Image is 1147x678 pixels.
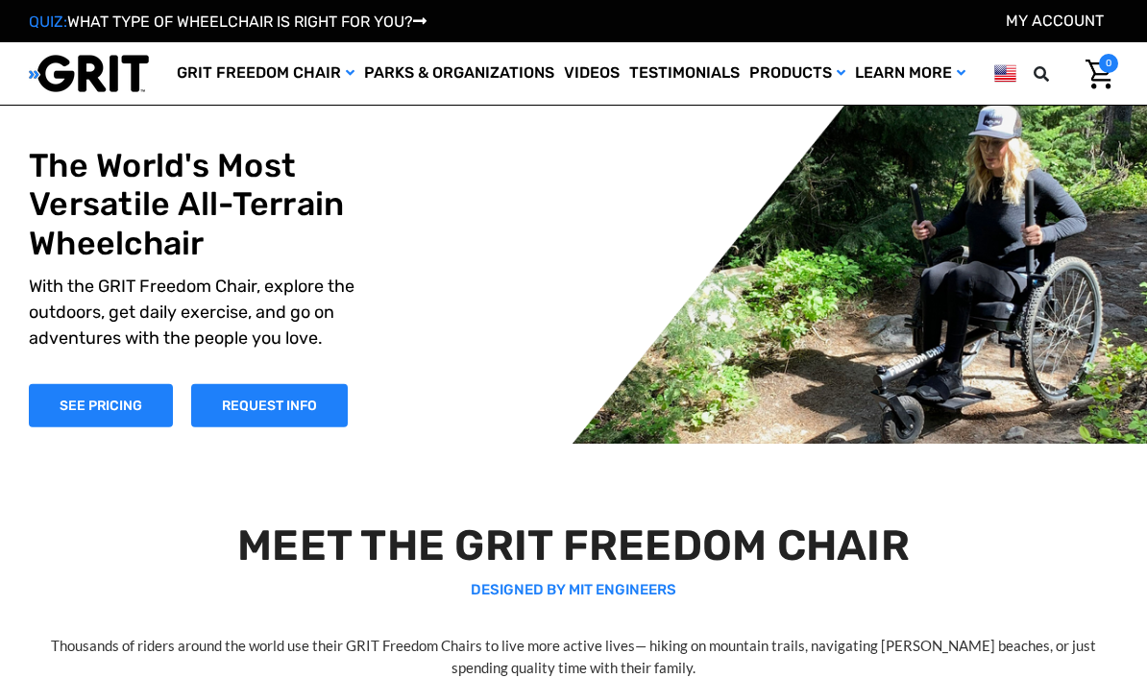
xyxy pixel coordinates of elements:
[1099,54,1118,73] span: 0
[1006,12,1104,30] a: Account
[624,42,744,105] a: Testimonials
[994,61,1016,85] img: us.png
[172,42,359,105] a: GRIT Freedom Chair
[29,384,173,427] a: Shop Now
[559,42,624,105] a: Videos
[744,42,850,105] a: Products
[29,274,355,351] p: With the GRIT Freedom Chair, explore the outdoors, get daily exercise, and go on adventures with ...
[29,521,1118,571] h2: MEET THE GRIT FREEDOM CHAIR
[191,384,348,427] a: Slide number 1, Request Information
[1062,54,1071,94] input: Search
[29,635,1118,678] p: Thousands of riders around the world use their GRIT Freedom Chairs to live more active lives— hik...
[29,12,67,31] span: QUIZ:
[850,42,970,105] a: Learn More
[1086,60,1113,89] img: Cart
[1071,54,1118,94] a: Cart with 0 items
[29,54,149,93] img: GRIT All-Terrain Wheelchair and Mobility Equipment
[29,146,355,263] h1: The World's Most Versatile All-Terrain Wheelchair
[359,42,559,105] a: Parks & Organizations
[29,579,1118,601] p: DESIGNED BY MIT ENGINEERS
[29,12,427,31] a: QUIZ:WHAT TYPE OF WHEELCHAIR IS RIGHT FOR YOU?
